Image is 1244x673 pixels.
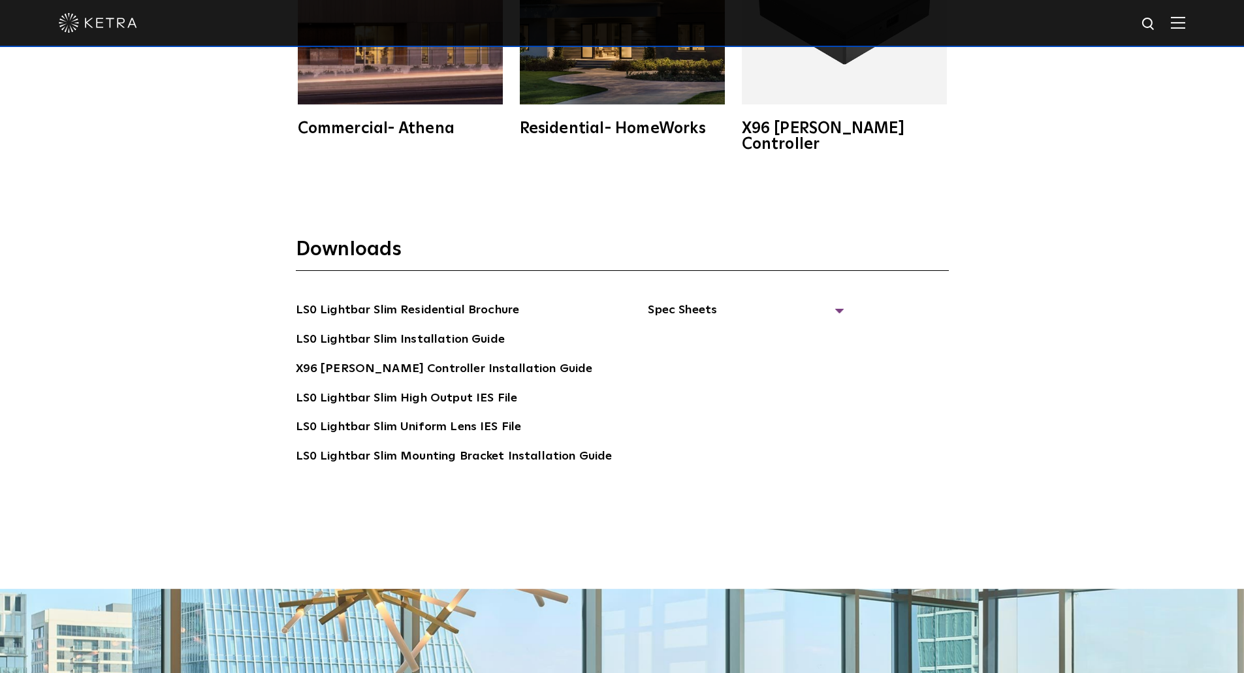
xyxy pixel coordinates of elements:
[520,121,725,136] div: Residential- HomeWorks
[296,360,593,381] a: X96 [PERSON_NAME] Controller Installation Guide
[296,330,505,351] a: LS0 Lightbar Slim Installation Guide
[296,447,613,468] a: LS0 Lightbar Slim Mounting Bracket Installation Guide
[298,121,503,136] div: Commercial- Athena
[742,121,947,152] div: X96 [PERSON_NAME] Controller
[1171,16,1185,29] img: Hamburger%20Nav.svg
[296,237,949,271] h3: Downloads
[296,301,520,322] a: LS0 Lightbar Slim Residential Brochure
[59,13,137,33] img: ketra-logo-2019-white
[296,418,522,439] a: LS0 Lightbar Slim Uniform Lens IES File
[1141,16,1157,33] img: search icon
[648,301,844,330] span: Spec Sheets
[296,389,518,410] a: LS0 Lightbar Slim High Output IES File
